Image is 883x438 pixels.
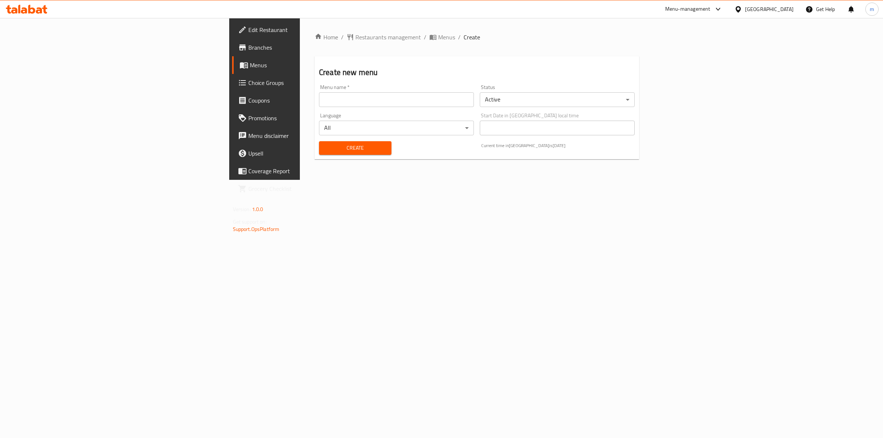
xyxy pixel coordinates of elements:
p: Current time in [GEOGRAPHIC_DATA] is [DATE] [481,142,635,149]
input: Please enter Menu name [319,92,474,107]
h2: Create new menu [319,67,635,78]
span: Grocery Checklist [248,184,371,193]
span: Edit Restaurant [248,25,371,34]
a: Support.OpsPlatform [233,224,280,234]
a: Restaurants management [347,33,421,42]
span: Menus [438,33,455,42]
span: Version: [233,204,251,214]
li: / [458,33,461,42]
div: All [319,121,474,135]
li: / [424,33,426,42]
span: m [870,5,874,13]
a: Grocery Checklist [232,180,377,197]
a: Edit Restaurant [232,21,377,39]
a: Choice Groups [232,74,377,92]
a: Coverage Report [232,162,377,180]
div: Active [480,92,635,107]
nav: breadcrumb [315,33,639,42]
a: Coupons [232,92,377,109]
span: Get support on: [233,217,267,227]
span: Upsell [248,149,371,158]
span: Branches [248,43,371,52]
span: 1.0.0 [252,204,263,214]
div: [GEOGRAPHIC_DATA] [745,5,794,13]
span: Restaurants management [355,33,421,42]
span: Create [464,33,480,42]
span: Coverage Report [248,167,371,175]
span: Menus [250,61,371,70]
span: Coupons [248,96,371,105]
span: Promotions [248,114,371,122]
a: Menus [232,56,377,74]
a: Upsell [232,145,377,162]
a: Menus [429,33,455,42]
span: Choice Groups [248,78,371,87]
a: Branches [232,39,377,56]
button: Create [319,141,391,155]
span: Create [325,143,386,153]
span: Menu disclaimer [248,131,371,140]
div: Menu-management [665,5,710,14]
a: Menu disclaimer [232,127,377,145]
a: Promotions [232,109,377,127]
